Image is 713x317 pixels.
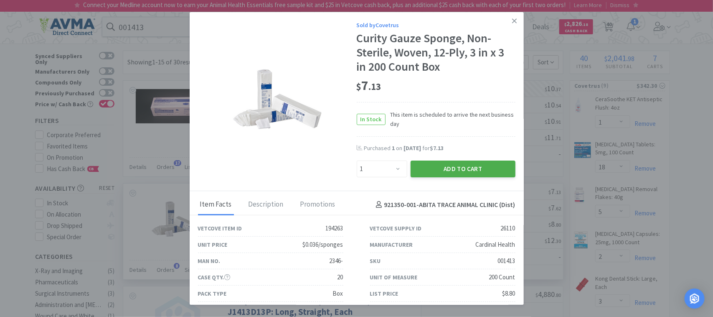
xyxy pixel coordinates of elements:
span: . 13 [369,81,381,92]
div: 001413 [498,256,515,266]
div: Unit of Measure [370,273,418,282]
div: Vetcove Supply ID [370,224,422,233]
div: Sold by Covetrus [357,20,515,30]
div: $8.80 [502,289,515,299]
button: Add to Cart [411,161,515,177]
span: This item is scheduled to arrive the next business day [386,110,515,129]
div: SKU [370,256,381,266]
div: 200 Count [489,272,515,282]
h4: 921350-001 - ABITA TRACE ANIMAL CLINIC (Dist) [373,199,515,210]
div: 26110 [501,223,515,233]
span: $ [357,81,362,92]
span: In Stock [357,114,385,125]
div: List Price [370,289,398,298]
div: Unit Price [198,240,228,249]
span: $7.13 [430,144,444,152]
div: Promotions [298,194,337,215]
div: 194263 [326,223,343,233]
div: Item Facts [198,194,234,215]
div: $0.036/sponges [303,240,343,250]
div: Purchased on for [364,144,515,153]
div: Open Intercom Messenger [685,289,705,309]
div: Pack Type [198,289,227,298]
div: Box [333,289,343,299]
div: Cardinal Health [476,240,515,250]
div: Description [246,194,286,215]
span: 7 [357,77,381,94]
div: Curity Gauze Sponge, Non-Sterile, Woven, 12-Ply, 3 in x 3 in 200 Count Box [357,31,515,74]
span: 1 [392,144,395,152]
div: 2346- [330,256,343,266]
span: [DATE] [404,144,421,152]
div: Man No. [198,256,221,266]
div: Case Qty. [198,273,230,282]
img: d8749aabc9e5452ab3ae41856e9bc44d_26110.png [225,47,330,151]
div: Manufacturer [370,240,413,249]
div: Vetcove Item ID [198,224,242,233]
div: 20 [337,272,343,282]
